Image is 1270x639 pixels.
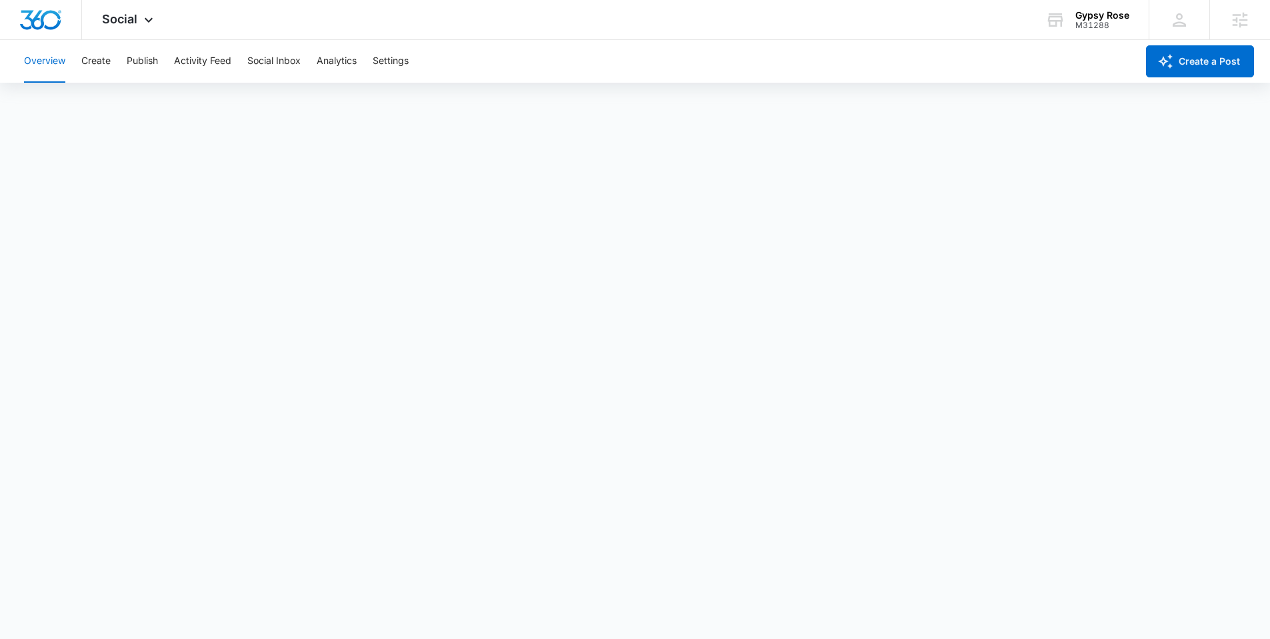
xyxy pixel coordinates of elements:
button: Analytics [317,40,357,83]
button: Social Inbox [247,40,301,83]
button: Overview [24,40,65,83]
button: Settings [373,40,409,83]
button: Create a Post [1146,45,1254,77]
div: account name [1075,10,1129,21]
div: account id [1075,21,1129,30]
button: Publish [127,40,158,83]
button: Activity Feed [174,40,231,83]
span: Social [102,12,137,26]
button: Create [81,40,111,83]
